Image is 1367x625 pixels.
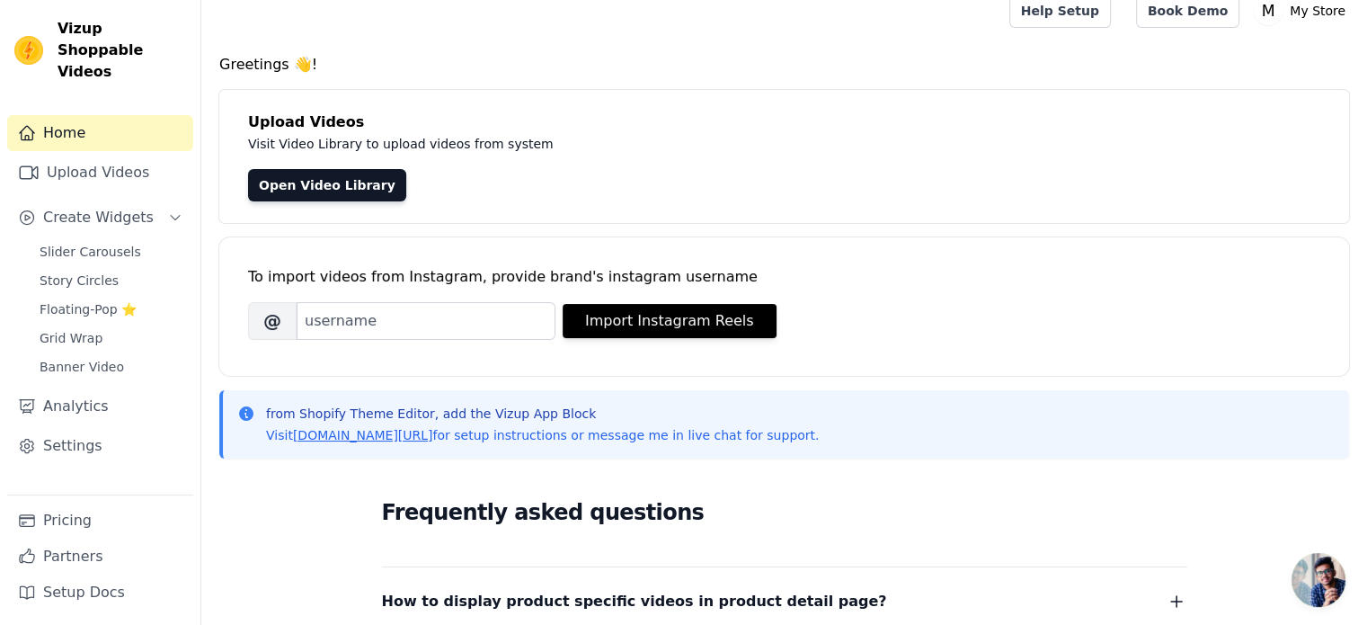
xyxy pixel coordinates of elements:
span: Create Widgets [43,207,154,228]
a: Floating-Pop ⭐ [29,297,193,322]
span: Vizup Shoppable Videos [58,18,186,83]
a: Partners [7,539,193,575]
h4: Upload Videos [248,112,1320,133]
span: @ [248,302,297,340]
a: Grid Wrap [29,326,193,351]
a: [DOMAIN_NAME][URL] [293,428,433,442]
a: Story Circles [29,268,193,293]
span: Banner Video [40,358,124,376]
a: Slider Carousels [29,239,193,264]
img: Vizup [14,36,43,65]
button: How to display product specific videos in product detail page? [382,589,1187,614]
a: Home [7,115,193,151]
h2: Frequently asked questions [382,495,1187,531]
div: Open chat [1292,553,1345,607]
text: M [1262,2,1275,20]
a: Setup Docs [7,575,193,611]
a: Settings [7,428,193,464]
span: Floating-Pop ⭐ [40,300,137,318]
span: Grid Wrap [40,329,102,347]
p: from Shopify Theme Editor, add the Vizup App Block [266,405,819,423]
span: Slider Carousels [40,243,141,261]
p: Visit Video Library to upload videos from system [248,133,1053,155]
button: Create Widgets [7,200,193,236]
span: How to display product specific videos in product detail page? [382,589,887,614]
a: Pricing [7,503,193,539]
div: To import videos from Instagram, provide brand's instagram username [248,266,1320,288]
a: Analytics [7,388,193,424]
button: Import Instagram Reels [563,304,777,338]
p: Visit for setup instructions or message me in live chat for support. [266,426,819,444]
input: username [297,302,555,340]
a: Open Video Library [248,169,406,201]
h4: Greetings 👋! [219,54,1349,76]
span: Story Circles [40,272,119,290]
a: Banner Video [29,354,193,379]
a: Upload Videos [7,155,193,191]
